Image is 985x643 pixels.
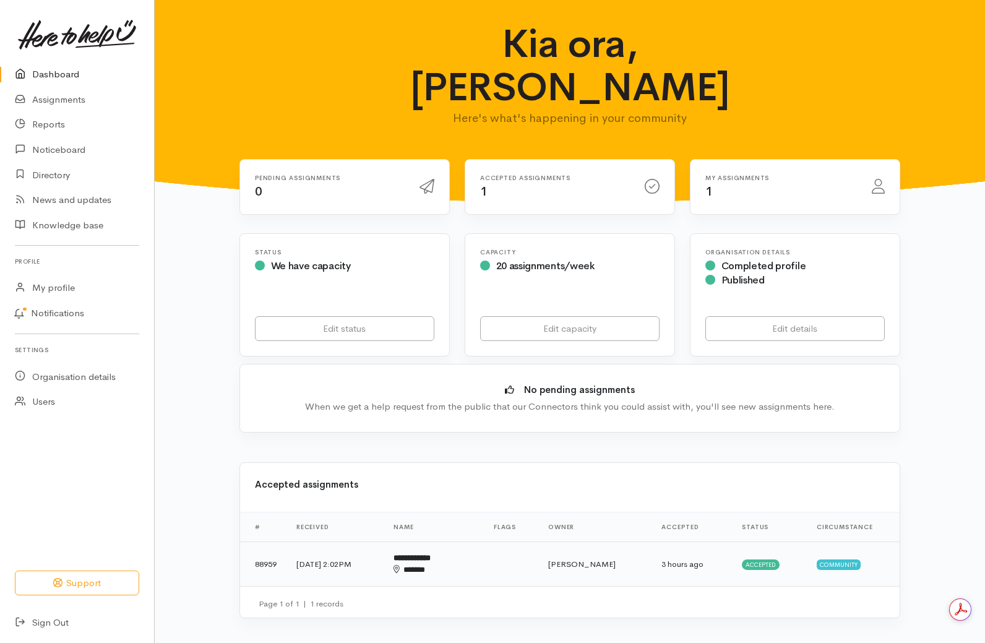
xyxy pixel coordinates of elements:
[303,598,306,609] span: |
[480,316,660,342] a: Edit capacity
[377,110,763,127] p: Here's what's happening in your community
[480,175,630,181] h6: Accepted assignments
[480,184,488,199] span: 1
[15,342,139,358] h6: Settings
[259,598,343,609] small: Page 1 of 1 1 records
[286,542,384,586] td: [DATE] 2:02PM
[721,274,765,287] span: Published
[652,512,732,542] th: Accepted
[705,175,857,181] h6: My assignments
[705,316,885,342] a: Edit details
[377,22,763,110] h1: Kia ora, [PERSON_NAME]
[259,400,881,414] div: When we get a help request from the public that our Connectors think you could assist with, you'l...
[255,478,358,490] b: Accepted assignments
[661,559,703,569] time: 3 hours ago
[255,249,434,256] h6: Status
[255,184,262,199] span: 0
[705,184,713,199] span: 1
[807,512,900,542] th: Circumstance
[732,512,807,542] th: Status
[15,253,139,270] h6: Profile
[15,571,139,596] button: Support
[255,175,405,181] h6: Pending assignments
[484,512,538,542] th: Flags
[705,249,885,256] h6: Organisation Details
[538,542,652,586] td: [PERSON_NAME]
[817,559,861,569] span: Community
[524,384,635,395] b: No pending assignments
[480,249,660,256] h6: Capacity
[271,259,351,272] span: We have capacity
[721,259,806,272] span: Completed profile
[742,559,780,569] span: Accepted
[255,316,434,342] a: Edit status
[286,512,384,542] th: Received
[384,512,484,542] th: Name
[496,259,595,272] span: 20 assignments/week
[538,512,652,542] th: Owner
[240,542,286,586] td: 88959
[240,512,286,542] th: #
